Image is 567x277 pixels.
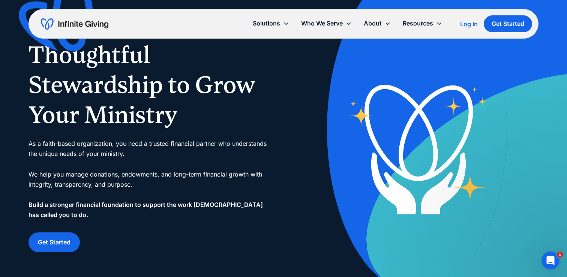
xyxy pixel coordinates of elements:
[301,18,343,28] div: Who We Serve
[342,70,495,222] img: nonprofit donation platform for faith-based organizations and ministries
[484,15,532,32] a: Get Started
[28,40,268,130] h1: Thoughtful Stewardship to Grow Your Ministry
[460,21,478,27] div: Log In
[417,204,567,257] iframe: Intercom notifications message
[541,252,559,270] iframe: Intercom live chat
[247,15,295,31] div: Solutions
[295,15,358,31] div: Who We Serve
[358,15,397,31] div: About
[253,18,280,28] div: Solutions
[28,201,263,219] strong: Build a stronger financial foundation to support the work [DEMOGRAPHIC_DATA] has called you to do.
[557,252,563,258] span: 1
[41,18,108,30] a: home
[28,232,80,252] a: Get Started
[364,18,382,28] div: About
[460,19,478,28] a: Log In
[403,18,433,28] div: Resources
[397,15,448,31] div: Resources
[28,139,268,220] div: As a faith-based organization, you need a trusted financial partner who understands the unique ne...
